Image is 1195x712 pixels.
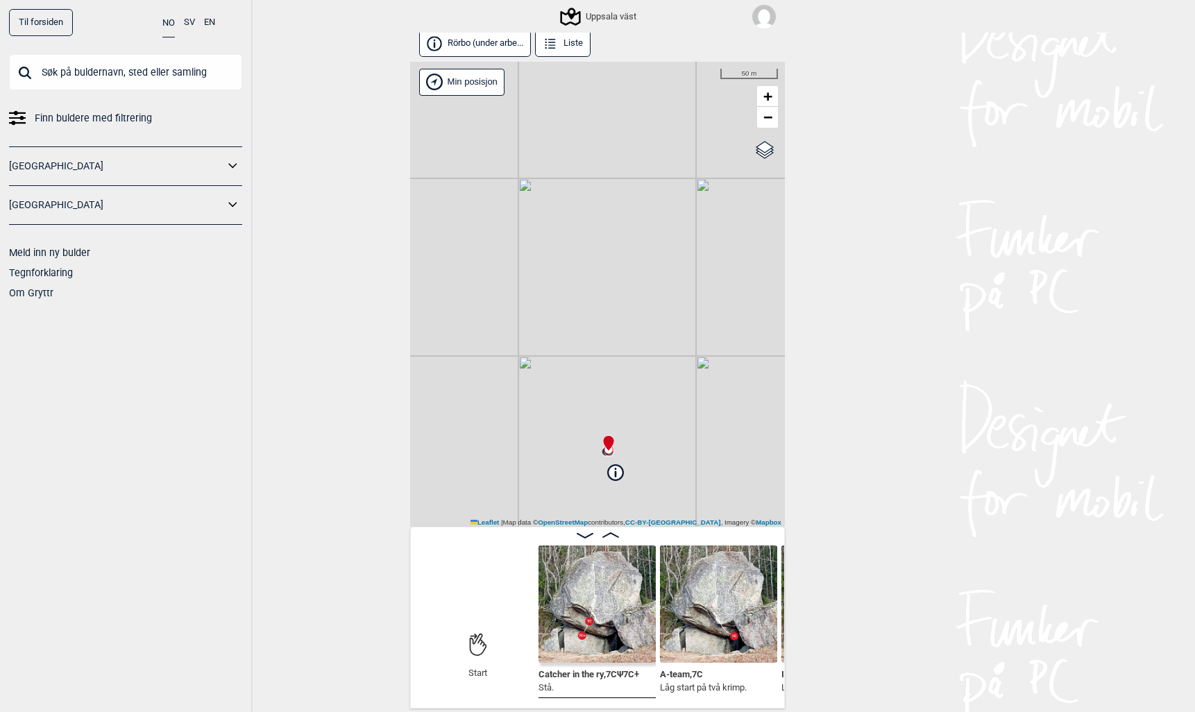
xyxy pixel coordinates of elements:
[781,545,899,663] img: Il Padrino
[763,87,772,105] span: +
[9,247,90,258] a: Meld inn ny bulder
[539,545,656,663] img: Catcher in the ry
[162,9,175,37] button: NO
[625,518,721,526] a: CC-BY-[GEOGRAPHIC_DATA]
[752,5,776,28] img: User fallback1
[471,518,499,526] a: Leaflet
[538,518,588,526] a: OpenStreetMap
[539,666,639,679] span: Catcher in the ry , 7C Ψ 7C+
[539,681,639,695] p: Stå.
[419,30,531,57] button: Rörbo (under arbe...
[9,108,242,128] a: Finn buldere med filtrering
[660,545,777,663] img: A team
[204,9,215,36] button: EN
[562,8,636,25] div: Uppsala väst
[720,69,778,80] div: 50 m
[660,681,747,695] p: Låg start på två krimp.
[752,135,778,165] a: Layers
[535,30,591,57] button: Liste
[781,666,832,679] span: Il Padrino , 7C
[9,54,242,90] input: Søk på buldernavn, sted eller samling
[9,195,224,215] a: [GEOGRAPHIC_DATA]
[9,156,224,176] a: [GEOGRAPHIC_DATA]
[184,9,195,36] button: SV
[757,107,778,128] a: Zoom out
[467,518,785,527] div: Map data © contributors, , Imagery ©
[9,267,73,278] a: Tegnforklaring
[9,287,53,298] a: Om Gryttr
[35,108,152,128] span: Finn buldere med filtrering
[757,86,778,107] a: Zoom in
[660,666,703,679] span: A-team , 7C
[9,9,73,36] a: Til forsiden
[501,518,503,526] span: |
[756,518,781,526] a: Mapbox
[781,681,868,695] p: Låg start på två krimp.
[419,69,505,96] div: Vis min posisjon
[763,108,772,126] span: −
